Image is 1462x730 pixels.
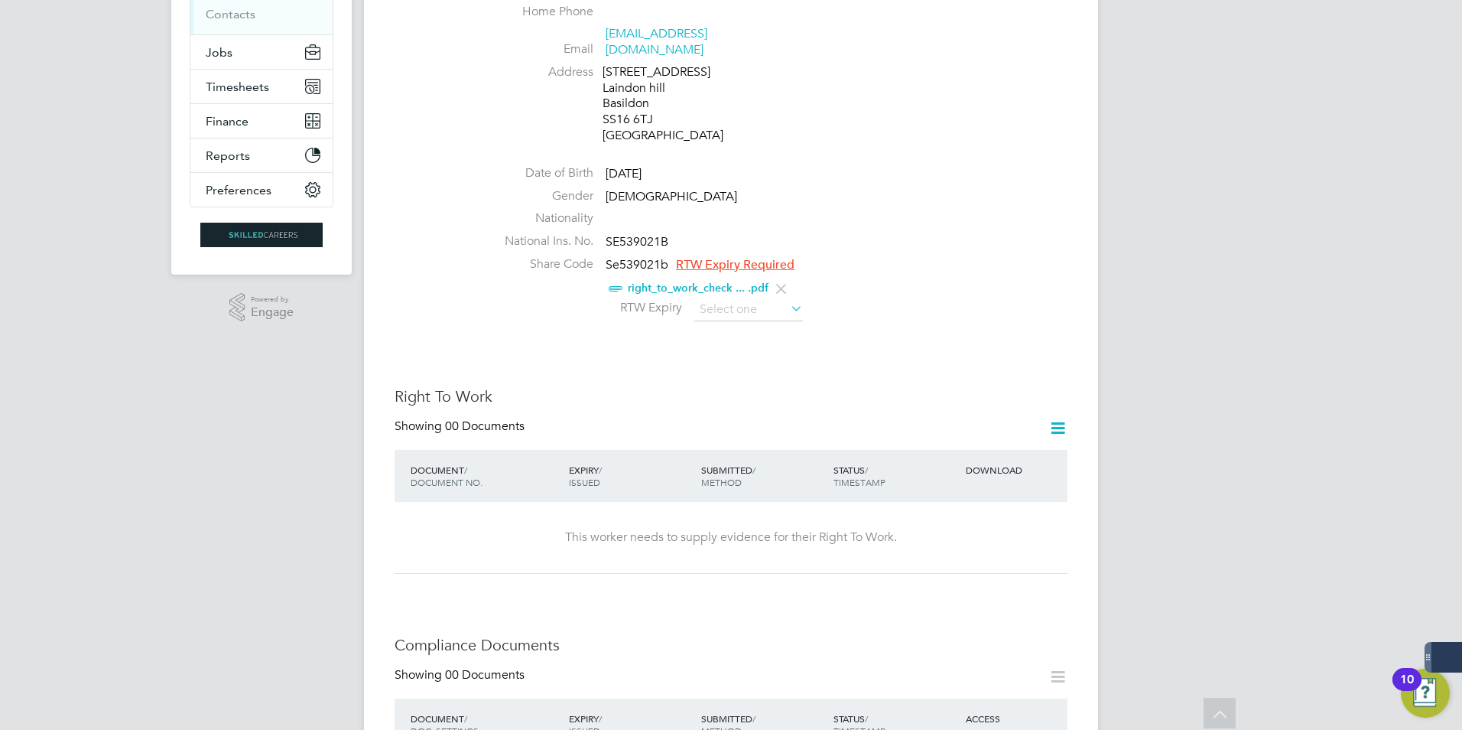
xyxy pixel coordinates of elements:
span: / [752,712,755,725]
span: ISSUED [569,476,600,488]
span: Powered by [251,293,294,306]
div: DOWNLOAD [962,456,1067,484]
span: / [464,712,467,725]
span: Timesheets [206,80,269,94]
button: Preferences [190,173,333,207]
span: TIMESTAMP [833,476,885,488]
span: Jobs [206,45,232,60]
span: / [865,464,868,476]
a: [EMAIL_ADDRESS][DOMAIN_NAME] [606,26,707,57]
span: [DATE] [606,166,642,181]
span: / [464,464,467,476]
label: Share Code [486,256,593,272]
span: SE539021B [606,234,668,249]
span: [DEMOGRAPHIC_DATA] [606,189,737,204]
div: This worker needs to supply evidence for their Right To Work. [410,530,1052,546]
img: skilledcareers-logo-retina.png [200,223,323,247]
div: Showing [395,419,528,435]
div: Showing [395,667,528,683]
span: Finance [206,114,249,129]
label: Address [486,64,593,80]
h3: Right To Work [395,386,1067,406]
span: 00 Documents [445,667,525,683]
button: Jobs [190,35,333,69]
input: Select one [694,298,803,321]
button: Timesheets [190,70,333,103]
span: / [752,464,755,476]
span: 00 Documents [445,419,525,434]
label: Email [486,41,593,57]
a: Powered byEngage [229,293,294,322]
span: METHOD [701,476,742,488]
span: / [599,464,602,476]
label: RTW Expiry [606,300,682,316]
div: STATUS [830,456,962,496]
span: Engage [251,306,294,319]
label: Home Phone [486,4,593,20]
span: DOCUMENT NO. [411,476,482,488]
a: Go to home page [190,223,333,247]
div: SUBMITTED [697,456,830,496]
label: National Ins. No. [486,233,593,249]
button: Open Resource Center, 10 new notifications [1401,669,1450,718]
span: Reports [206,148,250,163]
span: RTW Expiry Required [676,257,794,272]
label: Nationality [486,210,593,226]
div: DOCUMENT [407,456,565,496]
button: Reports [190,139,333,172]
a: Contacts [206,7,255,21]
span: / [865,712,868,725]
div: EXPIRY [565,456,697,496]
button: Finance [190,104,333,138]
span: Preferences [206,183,271,197]
label: Gender [486,188,593,204]
div: [STREET_ADDRESS] Laindon hill Basildon SS16 6TJ [GEOGRAPHIC_DATA] [603,64,748,144]
h3: Compliance Documents [395,635,1067,655]
div: 10 [1400,679,1414,699]
span: Se539021b [606,257,668,272]
label: Date of Birth [486,165,593,181]
span: / [599,712,602,725]
a: right_to_work_check ... .pdf [628,282,768,295]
